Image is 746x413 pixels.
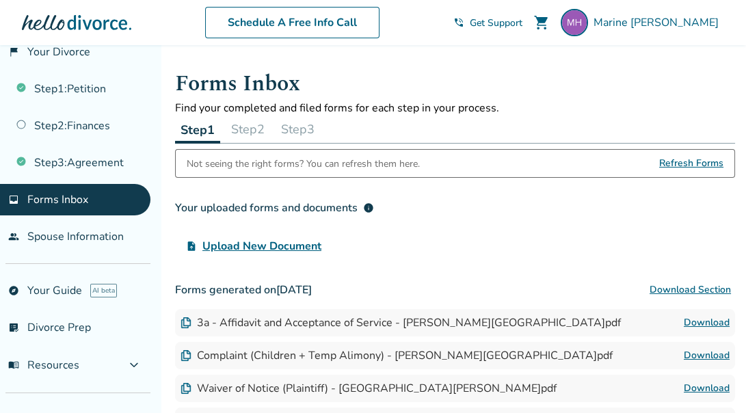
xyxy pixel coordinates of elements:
span: info [363,202,374,213]
span: inbox [8,194,19,205]
span: Resources [8,358,79,373]
img: Document [181,383,191,394]
div: Waiver of Notice (Plaintiff) - [GEOGRAPHIC_DATA][PERSON_NAME]pdf [181,381,557,396]
a: Schedule A Free Info Call [205,7,379,38]
p: Find your completed and filed forms for each step in your process. [175,101,735,116]
span: flag_2 [8,46,19,57]
span: menu_book [8,360,19,371]
button: Step1 [175,116,220,144]
span: people [8,231,19,242]
a: phone_in_talkGet Support [453,16,522,29]
iframe: Chat Widget [678,347,746,413]
div: 3a - Affidavit and Acceptance of Service - [PERSON_NAME][GEOGRAPHIC_DATA]pdf [181,315,621,330]
button: Download Section [645,276,735,304]
span: phone_in_talk [453,17,464,28]
div: Your uploaded forms and documents [175,200,374,216]
span: AI beta [90,284,117,297]
h1: Forms Inbox [175,67,735,101]
img: Document [181,317,191,328]
button: Step3 [276,116,320,143]
span: Get Support [470,16,522,29]
span: shopping_cart [533,14,550,31]
img: Document [181,350,191,361]
span: list_alt_check [8,322,19,333]
span: Marine [PERSON_NAME] [594,15,724,30]
span: Refresh Forms [659,150,723,177]
div: Complaint (Children + Temp Alimony) - [PERSON_NAME][GEOGRAPHIC_DATA]pdf [181,348,613,363]
a: Download [684,315,730,331]
div: Not seeing the right forms? You can refresh them here. [187,150,420,177]
span: Upload New Document [202,238,321,254]
span: Forms Inbox [27,192,88,207]
span: upload_file [186,241,197,252]
h3: Forms generated on [DATE] [175,276,735,304]
button: Step2 [226,116,270,143]
span: expand_more [126,357,142,373]
img: marine.havel@gmail.com [561,9,588,36]
span: explore [8,285,19,296]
